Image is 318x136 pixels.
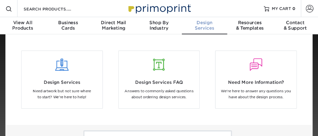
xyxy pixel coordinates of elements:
[136,20,182,26] span: Shop By
[182,20,227,26] span: Design
[182,20,227,31] div: Services
[91,20,136,26] span: Direct Mail
[273,17,318,35] a: Contact& Support
[91,17,136,35] a: Direct MailMarketing
[45,20,91,26] span: Business
[124,88,195,100] p: Answers to commonly asked questions about ordering design services.
[45,20,91,31] div: Cards
[136,17,182,35] a: Shop ByIndustry
[136,20,182,31] div: Industry
[23,5,88,13] input: SEARCH PRODUCTS.....
[227,20,273,26] span: Resources
[272,6,291,11] span: MY CART
[182,17,227,35] a: DesignServices
[116,50,203,109] a: Design Services FAQ Answers to commonly asked questions about ordering design services.
[227,20,273,31] div: & Templates
[212,50,300,109] a: Need More Information? We're here to answer any questions you have about the design process.
[221,79,291,86] span: Need More Information?
[227,17,273,35] a: Resources& Templates
[273,20,318,31] div: & Support
[27,79,97,86] span: Design Services
[27,88,97,100] p: Need artwork but not sure where to start? We're here to help!
[45,17,91,35] a: BusinessCards
[91,20,136,31] div: Marketing
[292,6,295,11] span: 0
[18,50,106,109] a: Design Services Need artwork but not sure where to start? We're here to help!
[124,79,195,86] span: Design Services FAQ
[221,88,291,100] p: We're here to answer any questions you have about the design process.
[125,1,193,15] img: Primoprint
[273,20,318,26] span: Contact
